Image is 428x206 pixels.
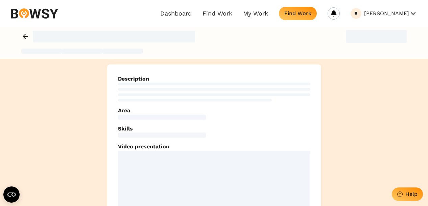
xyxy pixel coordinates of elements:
button: [PERSON_NAME] [364,8,417,19]
b: Video presentation [118,143,310,150]
a: Dashboard [160,10,192,17]
a: Esther Ajomiwe [351,8,361,19]
div: Find Work [284,10,311,17]
b: Description [118,75,310,83]
button: Find Work [279,7,317,20]
b: Area [118,107,310,114]
a: Find Work [203,10,232,17]
div: Esther Ajomiwe [353,11,359,16]
b: Skills [118,125,310,133]
img: svg%3e [11,8,58,19]
div: Help [405,191,418,197]
button: Open CMP widget [3,186,20,203]
a: My Work [243,10,268,17]
button: Help [392,187,423,201]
